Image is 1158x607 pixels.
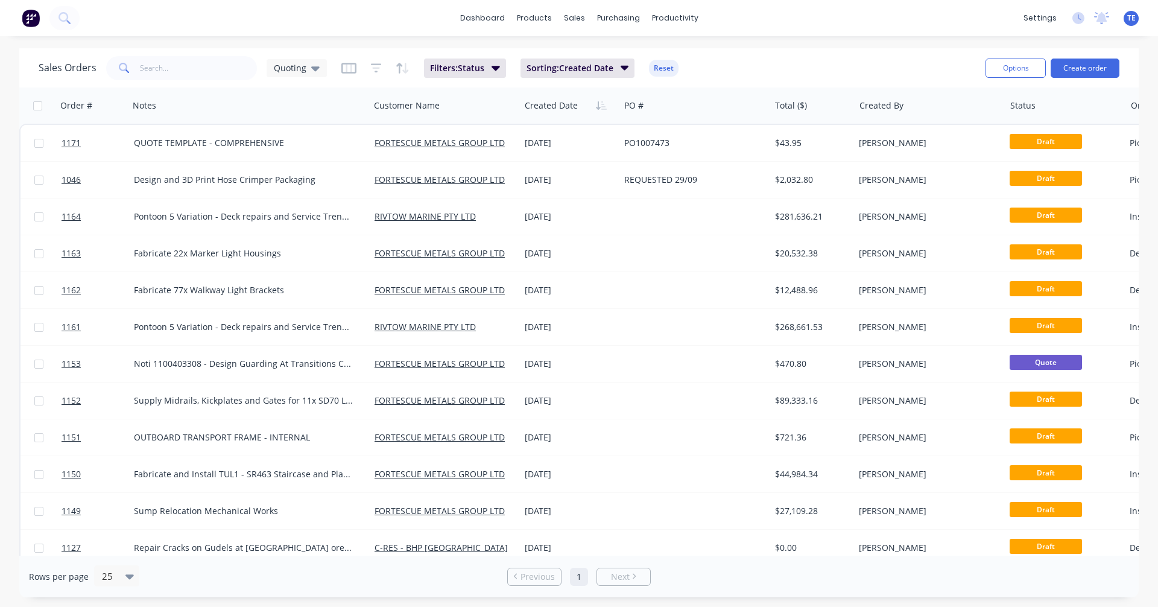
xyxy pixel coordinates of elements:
[624,100,644,112] div: PO #
[375,431,505,443] a: FORTESCUE METALS GROUP LTD
[1010,539,1082,554] span: Draft
[775,542,846,554] div: $0.00
[134,284,353,296] div: Fabricate 77x Walkway Light Brackets
[62,456,134,492] a: 1150
[62,211,81,223] span: 1164
[62,383,134,419] a: 1152
[62,235,134,272] a: 1163
[375,395,505,406] a: FORTESCUE METALS GROUP LTD
[775,284,846,296] div: $12,488.96
[558,9,591,27] div: sales
[133,100,156,112] div: Notes
[624,174,758,186] div: REQUESTED 29/09
[591,9,646,27] div: purchasing
[611,571,630,583] span: Next
[134,211,353,223] div: Pontoon 5 Variation - Deck repairs and Service Trench repairs - Stainless steel
[775,395,846,407] div: $89,333.16
[62,493,134,529] a: 1149
[1010,281,1082,296] span: Draft
[375,284,505,296] a: FORTESCUE METALS GROUP LTD
[29,571,89,583] span: Rows per page
[62,468,81,480] span: 1150
[859,468,993,480] div: [PERSON_NAME]
[859,211,993,223] div: [PERSON_NAME]
[134,505,353,517] div: Sump Relocation Mechanical Works
[525,431,615,443] div: [DATE]
[62,174,81,186] span: 1046
[646,9,704,27] div: productivity
[525,247,615,259] div: [DATE]
[525,505,615,517] div: [DATE]
[375,468,505,480] a: FORTESCUE METALS GROUP LTD
[511,9,558,27] div: products
[859,284,993,296] div: [PERSON_NAME]
[424,59,506,78] button: Filters:Status
[527,62,613,74] span: Sorting: Created Date
[525,542,615,554] div: [DATE]
[1010,208,1082,223] span: Draft
[525,284,615,296] div: [DATE]
[1017,9,1063,27] div: settings
[39,62,96,74] h1: Sales Orders
[1010,171,1082,186] span: Draft
[62,321,81,333] span: 1161
[859,174,993,186] div: [PERSON_NAME]
[374,100,440,112] div: Customer Name
[525,321,615,333] div: [DATE]
[525,174,615,186] div: [DATE]
[62,395,81,407] span: 1152
[1010,465,1082,480] span: Draft
[775,468,846,480] div: $44,984.34
[520,571,555,583] span: Previous
[62,505,81,517] span: 1149
[859,542,993,554] div: [PERSON_NAME]
[775,247,846,259] div: $20,532.38
[375,174,505,185] a: FORTESCUE METALS GROUP LTD
[597,571,650,583] a: Next page
[62,358,81,370] span: 1153
[375,137,505,148] a: FORTESCUE METALS GROUP LTD
[775,211,846,223] div: $281,636.21
[62,247,81,259] span: 1163
[1010,134,1082,149] span: Draft
[986,59,1046,78] button: Options
[624,137,758,149] div: PO1007473
[140,56,258,80] input: Search...
[62,162,134,198] a: 1046
[525,137,615,149] div: [DATE]
[775,358,846,370] div: $470.80
[775,321,846,333] div: $268,661.53
[775,137,846,149] div: $43.95
[60,100,92,112] div: Order #
[134,468,353,480] div: Fabricate and Install TUL1 - SR463 Staircase and Platform
[502,568,656,586] ul: Pagination
[1010,502,1082,517] span: Draft
[62,272,134,308] a: 1162
[134,247,353,259] div: Fabricate 22x Marker Light Housings
[430,62,484,74] span: Filters: Status
[525,468,615,480] div: [DATE]
[525,358,615,370] div: [DATE]
[1127,13,1136,24] span: TE
[375,321,476,332] a: RIVTOW MARINE PTY LTD
[1010,244,1082,259] span: Draft
[62,199,134,235] a: 1164
[134,431,353,443] div: OUTBOARD TRANSPORT FRAME - INTERNAL
[134,137,353,149] div: QUOTE TEMPLATE - COMPREHENSIVE
[134,542,353,554] div: Repair Cracks on Gudels at [GEOGRAPHIC_DATA] orecar repair shop as per Aben reports.
[775,431,846,443] div: $721.36
[375,247,505,259] a: FORTESCUE METALS GROUP LTD
[134,174,353,186] div: Design and 3D Print Hose Crimper Packaging
[649,60,679,77] button: Reset
[375,505,505,516] a: FORTESCUE METALS GROUP LTD
[1010,100,1036,112] div: Status
[775,174,846,186] div: $2,032.80
[62,284,81,296] span: 1162
[1051,59,1119,78] button: Create order
[274,62,306,74] span: Quoting
[62,530,134,566] a: 1127
[375,211,476,222] a: RIVTOW MARINE PTY LTD
[1010,428,1082,443] span: Draft
[859,100,903,112] div: Created By
[508,571,561,583] a: Previous page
